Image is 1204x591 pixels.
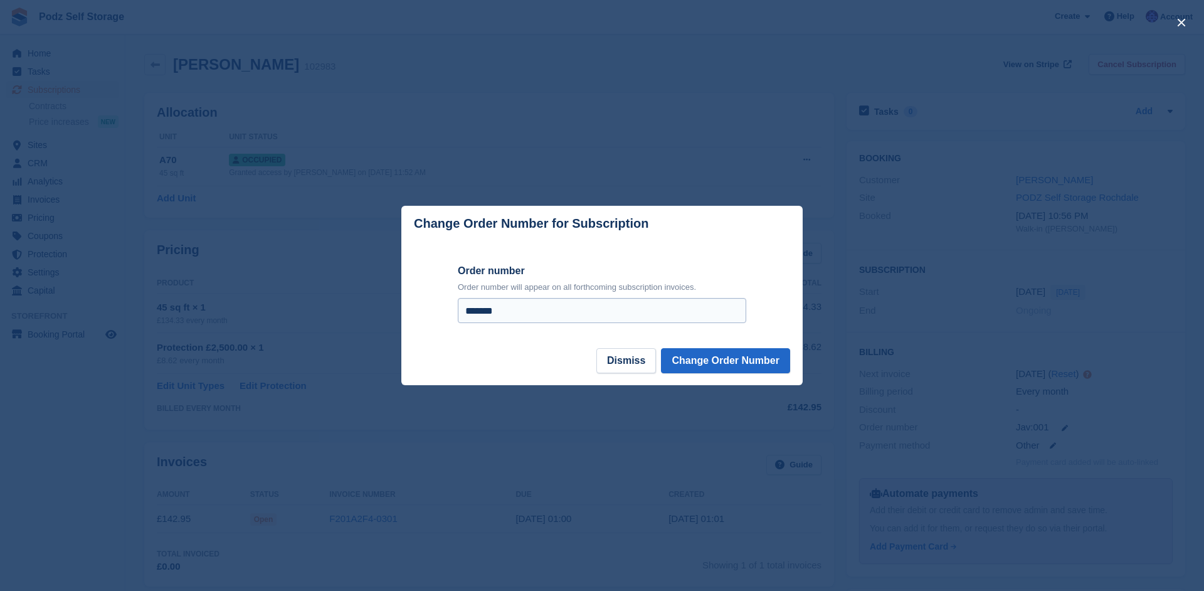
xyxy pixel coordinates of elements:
button: Change Order Number [661,348,790,373]
p: Order number will appear on all forthcoming subscription invoices. [458,281,746,294]
p: Change Order Number for Subscription [414,216,648,231]
button: close [1171,13,1191,33]
button: Dismiss [596,348,656,373]
label: Order number [458,264,746,279]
